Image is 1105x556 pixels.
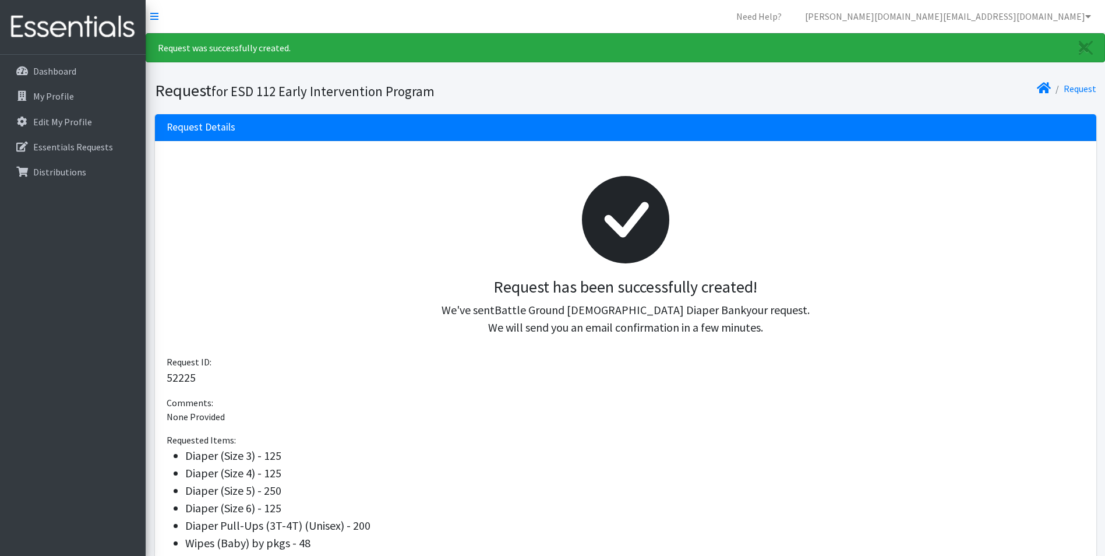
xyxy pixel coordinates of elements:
[5,135,141,159] a: Essentials Requests
[185,447,1085,464] li: Diaper (Size 3) - 125
[33,141,113,153] p: Essentials Requests
[33,116,92,128] p: Edit My Profile
[185,482,1085,499] li: Diaper (Size 5) - 250
[796,5,1100,28] a: [PERSON_NAME][DOMAIN_NAME][EMAIL_ADDRESS][DOMAIN_NAME]
[5,160,141,184] a: Distributions
[185,517,1085,534] li: Diaper Pull-Ups (3T-4T) (Unisex) - 200
[185,464,1085,482] li: Diaper (Size 4) - 125
[155,80,622,101] h1: Request
[167,434,236,446] span: Requested Items:
[5,8,141,47] img: HumanEssentials
[167,411,225,423] span: None Provided
[185,499,1085,517] li: Diaper (Size 6) - 125
[167,369,1085,386] p: 52225
[146,33,1105,62] div: Request was successfully created.
[176,277,1075,297] h3: Request has been successfully created!
[33,90,74,102] p: My Profile
[1067,34,1104,62] a: Close
[211,83,435,100] small: for ESD 112 Early Intervention Program
[167,121,235,133] h3: Request Details
[185,534,1085,552] li: Wipes (Baby) by pkgs - 48
[727,5,791,28] a: Need Help?
[33,65,76,77] p: Dashboard
[167,397,213,409] span: Comments:
[176,301,1075,336] p: We've sent your request. We will send you an email confirmation in a few minutes.
[1064,83,1096,94] a: Request
[5,59,141,83] a: Dashboard
[5,85,141,108] a: My Profile
[5,110,141,133] a: Edit My Profile
[167,356,211,368] span: Request ID:
[33,166,86,178] p: Distributions
[495,302,746,317] span: Battle Ground [DEMOGRAPHIC_DATA] Diaper Bank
